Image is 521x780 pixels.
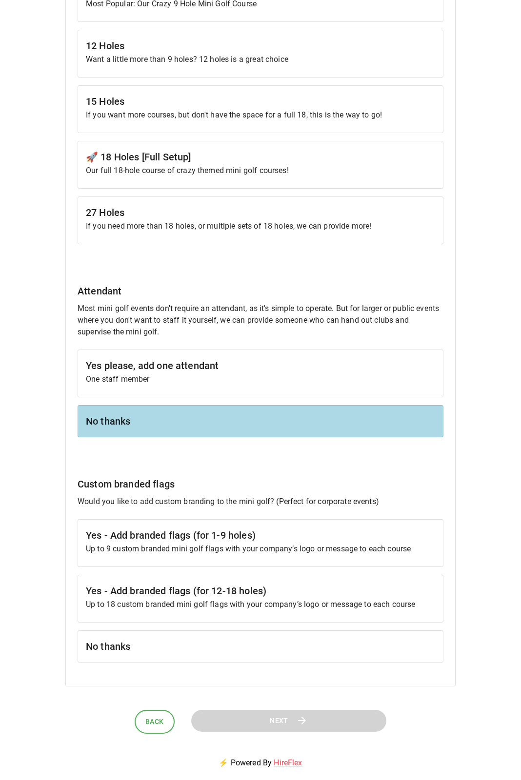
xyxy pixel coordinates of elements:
[135,710,175,734] button: Back
[86,583,435,599] h6: Yes - Add branded flags (for 12-18 holes)
[191,710,386,732] button: Next
[270,715,288,727] span: Next
[86,149,435,165] h6: 🚀 18 Holes [Full Setup]
[86,165,435,176] p: Our full 18-hole course of crazy themed mini golf courses!
[86,38,435,54] h6: 12 Holes
[145,716,164,728] span: Back
[86,543,435,555] p: Up to 9 custom branded mini golf flags with your company’s logo or message to each course
[86,639,435,654] h6: No thanks
[86,205,435,220] h6: 27 Holes
[86,413,435,429] h6: No thanks
[78,476,443,492] h6: Custom branded flags
[78,496,443,507] p: Would you like to add custom branding to the mini golf? (Perfect for corporate events)
[86,358,435,373] h6: Yes please, add one attendant
[86,109,435,121] p: If you want more courses, but don't have the space for a full 18, this is the way to go!
[86,94,435,109] h6: 15 Holes
[86,599,435,610] p: Up to 18 custom branded mini golf flags with your company’s logo or message to each course
[86,373,435,385] p: One staff member
[78,303,443,338] p: Most mini golf events don't require an attendant, as it's simple to operate. But for larger or pu...
[274,758,302,767] a: HireFlex
[86,527,435,543] h6: Yes - Add branded flags (for 1-9 holes)
[78,283,443,299] h6: Attendant
[86,54,435,65] p: Want a little more than 9 holes? 12 holes is a great choice
[86,220,435,232] p: If you need more than 18 holes, or multiple sets of 18 holes, we can provide more!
